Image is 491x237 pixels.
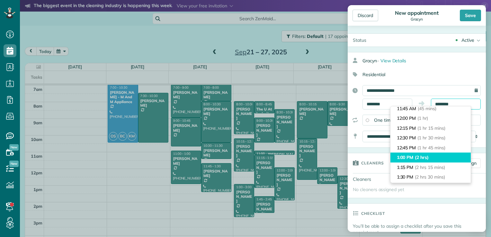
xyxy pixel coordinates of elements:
div: Status [348,34,371,47]
div: Gracyn [362,55,486,66]
div: Save [460,10,481,21]
li: 12:30 PM [390,133,471,143]
span: New [9,161,19,167]
div: Cleaners [348,173,393,185]
span: (2 hrs 15 mins) [415,164,445,170]
h3: Cleaners [361,153,384,172]
li: 1:45 PM [390,182,471,192]
span: New [9,144,19,151]
input: One time [366,119,369,122]
span: (2 hrs 30 mins) [415,174,445,180]
div: Residential [348,69,481,80]
div: New appointment [393,10,441,16]
span: (2 hrs) [415,154,429,160]
li: 12:45 PM [390,143,471,153]
span: View Details [380,58,406,64]
span: One time [374,117,393,123]
span: (1 hr 30 mins) [417,135,445,141]
span: (45 mins) [418,106,436,111]
li: 12:15 PM [390,123,471,133]
span: · [378,58,379,64]
p: You’ll be able to assign a checklist after you save this appointment. [353,223,486,236]
div: Discard [353,10,378,21]
h3: Checklist [361,204,385,223]
span: (1 hr 15 mins) [417,125,445,131]
li: 11:45 AM [390,104,471,114]
li: 12:00 PM [390,113,471,123]
li: 1:15 PM [390,162,471,172]
span: No cleaners assigned yet [353,187,404,192]
span: (1 hr 45 mins) [417,145,445,151]
div: Active [461,37,474,43]
li: 1:30 PM [390,172,471,182]
div: Gracyn [393,17,441,22]
span: (1 hr) [417,115,428,121]
li: 1:00 PM [390,153,471,162]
